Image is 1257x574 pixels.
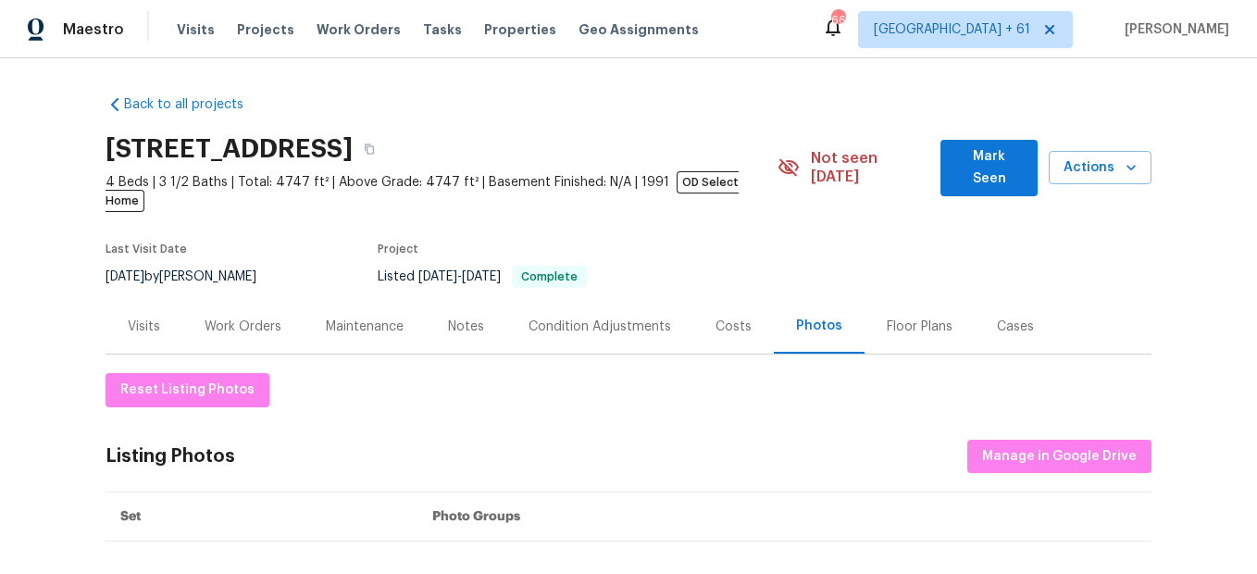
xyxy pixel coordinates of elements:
th: Photo Groups [417,493,1151,542]
button: Reset Listing Photos [106,373,269,407]
span: - [418,270,501,283]
div: Listing Photos [106,447,235,466]
div: by [PERSON_NAME] [106,266,279,288]
span: Mark Seen [955,145,1024,191]
h2: [STREET_ADDRESS] [106,140,353,158]
span: 4 Beds | 3 1/2 Baths | Total: 4747 ft² | Above Grade: 4747 ft² | Basement Finished: N/A | 1991 [106,173,778,210]
span: [DATE] [106,270,144,283]
button: Actions [1049,151,1151,185]
span: OD Select Home [106,171,739,212]
span: [PERSON_NAME] [1117,20,1229,39]
a: Back to all projects [106,95,283,114]
button: Mark Seen [940,140,1039,196]
div: Floor Plans [887,318,952,336]
button: Manage in Google Drive [967,440,1151,474]
span: Last Visit Date [106,243,187,255]
div: Cases [997,318,1034,336]
span: [DATE] [462,270,501,283]
div: Notes [448,318,484,336]
span: [GEOGRAPHIC_DATA] + 61 [874,20,1030,39]
span: Maestro [63,20,124,39]
span: Actions [1064,156,1137,180]
div: Work Orders [205,318,281,336]
div: Photos [796,317,842,335]
div: Maintenance [326,318,404,336]
div: Visits [128,318,160,336]
span: Work Orders [317,20,401,39]
div: Condition Adjustments [529,318,671,336]
span: Reset Listing Photos [120,379,255,402]
div: 661 [831,11,844,30]
div: Costs [716,318,752,336]
span: Tasks [423,23,462,36]
span: Properties [484,20,556,39]
span: Not seen [DATE] [811,149,928,186]
span: Manage in Google Drive [982,445,1137,468]
span: [DATE] [418,270,457,283]
th: Set [106,493,417,542]
span: Visits [177,20,215,39]
span: Geo Assignments [579,20,699,39]
span: Project [378,243,418,255]
span: Listed [378,270,587,283]
button: Copy Address [353,132,386,166]
span: Complete [514,271,585,282]
span: Projects [237,20,294,39]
